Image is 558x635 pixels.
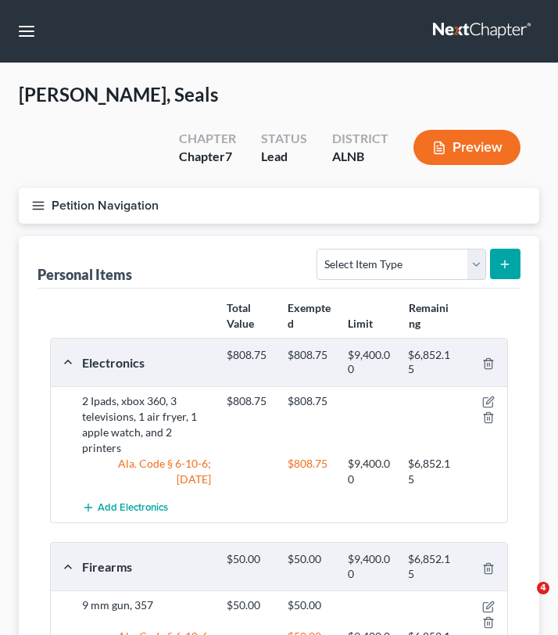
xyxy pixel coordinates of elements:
[280,552,340,581] div: $50.00
[400,456,460,487] div: $6,852.15
[219,597,279,613] div: $50.00
[348,317,373,330] strong: Limit
[332,130,388,148] div: District
[179,130,236,148] div: Chapter
[280,597,340,613] div: $50.00
[280,348,340,377] div: $808.75
[219,348,279,377] div: $808.75
[19,83,218,106] span: [PERSON_NAME], Seals
[179,148,236,166] div: Chapter
[82,493,168,522] button: Add Electronics
[261,130,307,148] div: Status
[74,354,219,371] div: Electronics
[219,393,279,409] div: $808.75
[332,148,388,166] div: ALNB
[505,582,542,619] iframe: Intercom live chat
[227,301,254,330] strong: Total Value
[280,456,340,487] div: $808.75
[74,597,219,629] div: 9 mm gun, 357
[225,149,232,163] span: 7
[400,552,460,581] div: $6,852.15
[400,348,460,377] div: $6,852.15
[340,348,400,377] div: $9,400.00
[74,393,219,456] div: 2 Ipads, xbox 360, 3 televisions, 1 air fryer, 1 apple watch, and 2 printers
[413,130,520,165] button: Preview
[219,552,279,581] div: $50.00
[74,558,219,575] div: Firearms
[288,301,331,330] strong: Exempted
[38,265,132,284] div: Personal Items
[537,582,549,594] span: 4
[280,393,340,409] div: $808.75
[409,301,449,330] strong: Remaining
[98,502,168,515] span: Add Electronics
[74,456,219,487] div: Ala. Code § 6-10-6; [DATE]
[19,188,539,224] button: Petition Navigation
[340,552,400,581] div: $9,400.00
[261,148,307,166] div: Lead
[340,456,400,487] div: $9,400.00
